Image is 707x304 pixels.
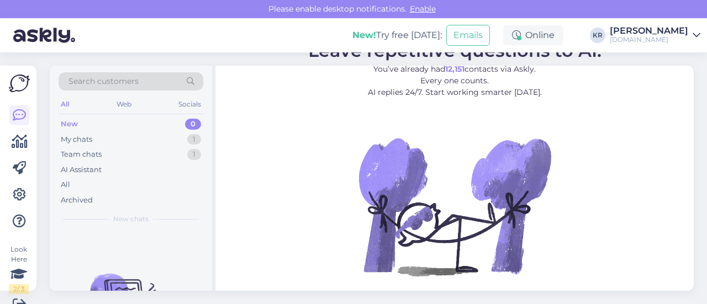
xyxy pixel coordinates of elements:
[590,28,605,43] div: KR
[352,30,376,40] b: New!
[61,149,102,160] div: Team chats
[9,284,29,294] div: 2 / 3
[610,26,700,44] a: [PERSON_NAME][DOMAIN_NAME]
[352,29,442,42] div: Try free [DATE]:
[407,4,439,14] span: Enable
[185,119,201,130] div: 0
[503,25,563,45] div: Online
[187,134,201,145] div: 1
[446,25,490,46] button: Emails
[113,214,149,224] span: New chats
[61,179,70,190] div: All
[61,134,92,145] div: My chats
[445,64,465,74] b: 12,151
[176,97,203,111] div: Socials
[610,35,688,44] div: [DOMAIN_NAME]
[9,74,30,92] img: Askly Logo
[610,26,688,35] div: [PERSON_NAME]
[59,97,71,111] div: All
[187,149,201,160] div: 1
[61,119,78,130] div: New
[61,195,93,206] div: Archived
[68,76,139,87] span: Search customers
[114,97,134,111] div: Web
[308,63,602,98] p: You’ve already had contacts via Askly. Every one counts. AI replies 24/7. Start working smarter [...
[9,244,29,294] div: Look Here
[61,164,102,175] div: AI Assistant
